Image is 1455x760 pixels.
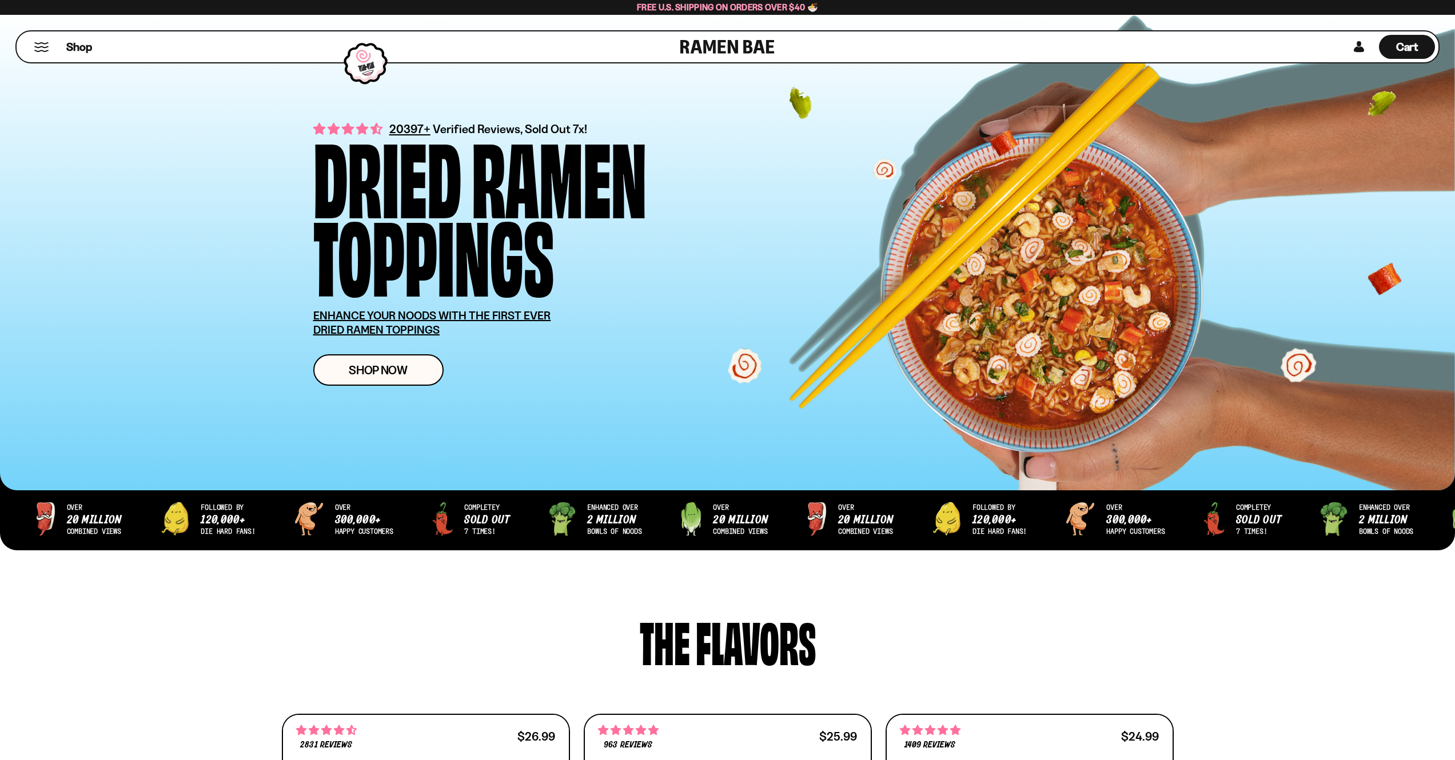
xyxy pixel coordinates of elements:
div: $24.99 [1121,731,1159,742]
span: Shop [66,39,92,55]
a: Shop Now [313,354,444,386]
div: Ramen [472,135,647,213]
div: $26.99 [517,731,555,742]
div: The [640,613,690,667]
a: Shop [66,35,92,59]
span: 963 reviews [604,741,652,750]
button: Mobile Menu Trigger [34,42,49,52]
div: Toppings [313,213,554,291]
span: 4.75 stars [598,723,659,738]
span: 2831 reviews [300,741,352,750]
u: ENHANCE YOUR NOODS WITH THE FIRST EVER DRIED RAMEN TOPPINGS [313,309,551,337]
div: flavors [696,613,816,667]
span: Shop Now [349,364,408,376]
span: Cart [1396,40,1418,54]
span: 1409 reviews [904,741,955,750]
span: Free U.S. Shipping on Orders over $40 🍜 [637,2,818,13]
div: $25.99 [819,731,857,742]
span: 4.68 stars [296,723,357,738]
div: Cart [1379,31,1435,62]
span: 4.76 stars [900,723,960,738]
div: Dried [313,135,461,213]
